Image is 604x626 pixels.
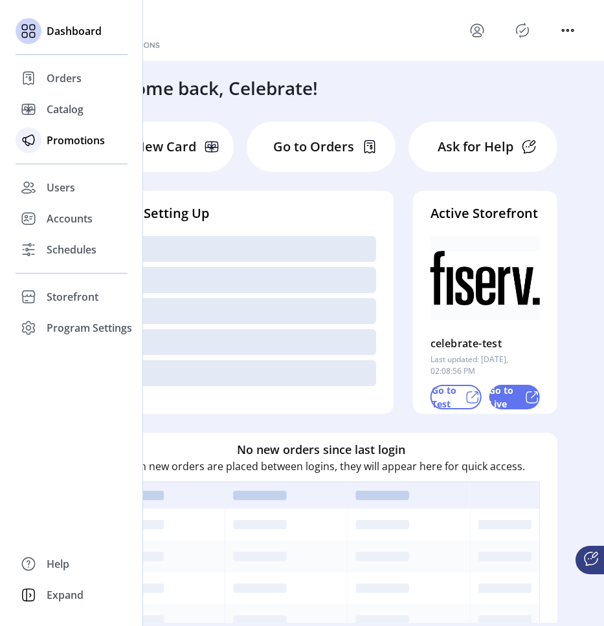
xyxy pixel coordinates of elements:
h4: Finish Setting Up [102,204,376,223]
span: Storefront [47,289,98,305]
p: celebrate-test [431,333,502,354]
p: Last updated: [DATE], 02:08:56 PM [431,354,540,377]
p: Add New Card [107,137,196,156]
span: Dashboard [47,23,102,39]
p: Go to Test [432,383,460,411]
button: menu [467,20,487,41]
p: Ask for Help [438,137,513,156]
p: Go to Orders [273,137,354,156]
span: Orders [47,70,82,86]
button: Publisher Panel [512,20,533,41]
span: Schedules [47,242,96,257]
p: Go to Live [489,383,519,411]
span: Help [47,556,69,572]
button: menu [557,20,578,41]
span: Promotions [47,133,105,148]
p: When new orders are placed between logins, they will appear here for quick access. [118,459,525,474]
h4: Active Storefront [431,204,540,223]
span: Expand [47,587,84,603]
span: Accounts [47,211,93,226]
span: Catalog [47,102,84,117]
h6: No new orders since last login [237,441,405,459]
span: Program Settings [47,320,132,336]
span: Users [47,180,75,195]
h3: Welcome back, Celebrate! [93,74,318,102]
